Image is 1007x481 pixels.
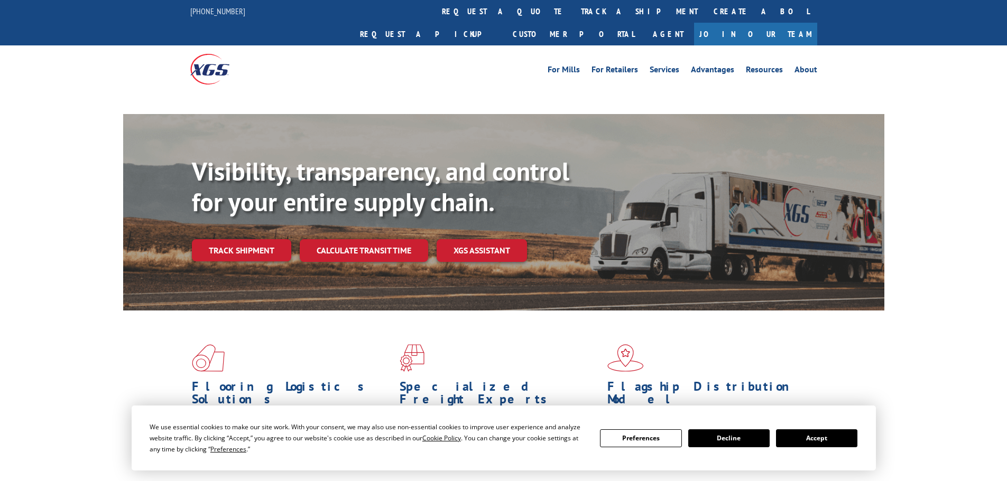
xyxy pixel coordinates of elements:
[150,421,587,455] div: We use essential cookies to make our site work. With your consent, we may also use non-essential ...
[776,429,857,447] button: Accept
[607,380,807,411] h1: Flagship Distribution Model
[422,433,461,442] span: Cookie Policy
[300,239,428,262] a: Calculate transit time
[192,239,291,261] a: Track shipment
[352,23,505,45] a: Request a pickup
[132,405,876,470] div: Cookie Consent Prompt
[192,155,569,218] b: Visibility, transparency, and control for your entire supply chain.
[505,23,642,45] a: Customer Portal
[400,344,424,372] img: xgs-icon-focused-on-flooring-red
[694,23,817,45] a: Join Our Team
[548,65,580,77] a: For Mills
[794,65,817,77] a: About
[192,380,392,411] h1: Flooring Logistics Solutions
[210,445,246,454] span: Preferences
[607,344,644,372] img: xgs-icon-flagship-distribution-model-red
[691,65,734,77] a: Advantages
[642,23,694,45] a: Agent
[650,65,679,77] a: Services
[192,344,225,372] img: xgs-icon-total-supply-chain-intelligence-red
[592,65,638,77] a: For Retailers
[400,380,599,411] h1: Specialized Freight Experts
[437,239,527,262] a: XGS ASSISTANT
[600,429,681,447] button: Preferences
[746,65,783,77] a: Resources
[190,6,245,16] a: [PHONE_NUMBER]
[688,429,770,447] button: Decline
